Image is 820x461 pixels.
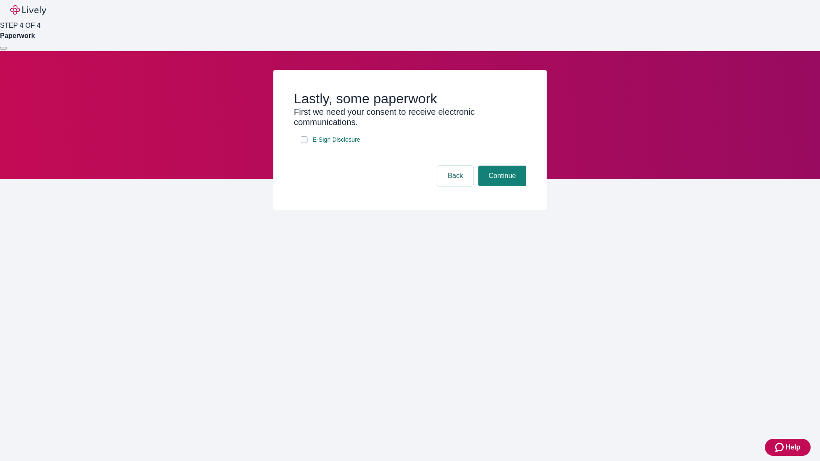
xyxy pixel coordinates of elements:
h2: Lastly, some paperwork [294,90,526,107]
span: Help [785,442,800,452]
button: Continue [478,166,526,186]
button: Back [437,166,473,186]
a: e-sign disclosure document [311,134,362,145]
span: E-Sign Disclosure [313,135,360,144]
button: Zendesk support iconHelp [765,439,811,456]
svg: Zendesk support icon [775,442,785,452]
h3: First we need your consent to receive electronic communications. [294,107,526,127]
img: Lively [10,5,46,15]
